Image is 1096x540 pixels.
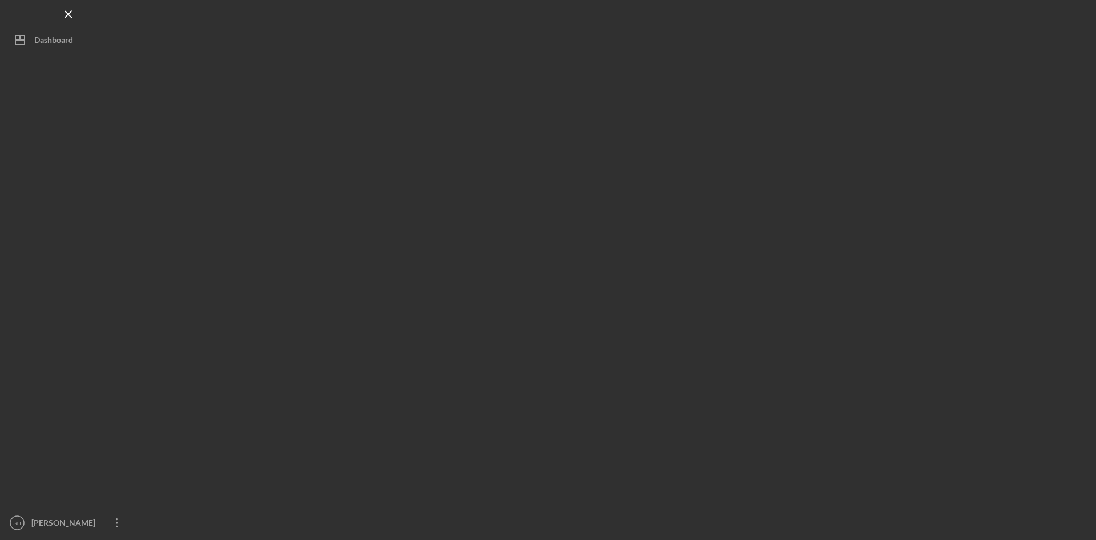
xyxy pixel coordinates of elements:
[13,520,21,526] text: SH
[34,29,73,54] div: Dashboard
[6,29,131,51] button: Dashboard
[6,511,131,534] button: SH[PERSON_NAME]
[29,511,103,537] div: [PERSON_NAME]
